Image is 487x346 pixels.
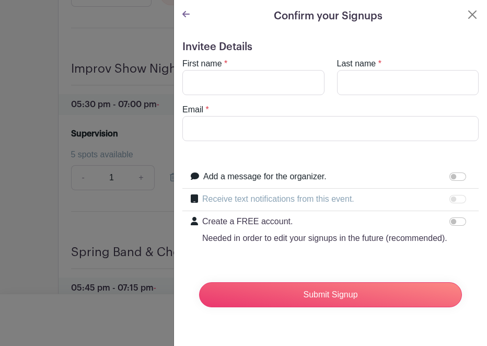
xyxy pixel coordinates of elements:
[466,8,479,21] button: Close
[337,57,376,70] label: Last name
[202,215,447,228] p: Create a FREE account.
[182,41,479,53] h5: Invitee Details
[182,57,222,70] label: First name
[202,232,447,245] p: Needed in order to edit your signups in the future (recommended).
[274,8,382,24] h5: Confirm your Signups
[182,103,203,116] label: Email
[203,170,327,183] label: Add a message for the organizer.
[202,193,354,205] label: Receive text notifications from this event.
[199,282,462,307] input: Submit Signup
